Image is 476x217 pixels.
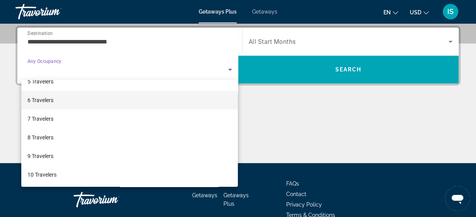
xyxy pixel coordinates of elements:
span: 8 Travelers [27,133,53,142]
span: 9 Travelers [27,151,53,161]
span: 10 Travelers [27,170,57,179]
iframe: Button to launch messaging window [445,186,470,211]
span: 5 Travelers [27,77,53,86]
span: 7 Travelers [27,114,53,123]
span: 6 Travelers [27,95,53,105]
